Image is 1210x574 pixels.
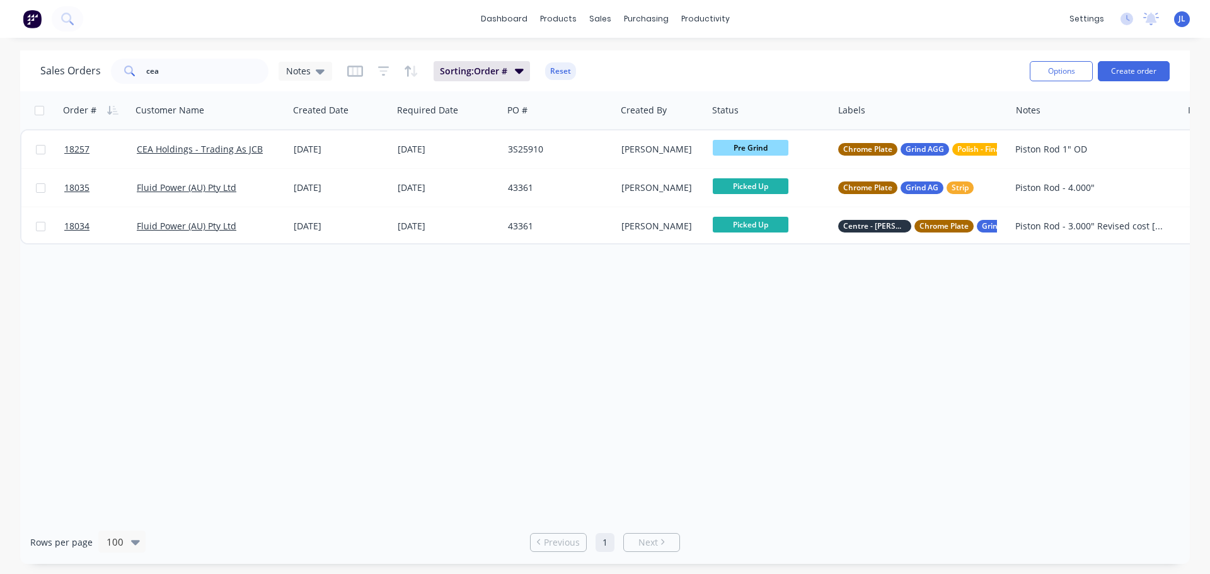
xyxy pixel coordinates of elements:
[507,104,527,117] div: PO #
[675,9,736,28] div: productivity
[621,104,667,117] div: Created By
[1015,143,1168,156] div: Piston Rod 1" OD
[398,143,498,156] div: [DATE]
[713,178,788,194] span: Picked Up
[1098,61,1170,81] button: Create order
[137,181,236,193] a: Fluid Power (AU) Pty Ltd
[621,181,699,194] div: [PERSON_NAME]
[1063,9,1110,28] div: settings
[508,143,606,156] div: 3S25910
[838,181,974,194] button: Chrome PlateGrind AGStrip
[531,536,586,549] a: Previous page
[135,104,204,117] div: Customer Name
[30,536,93,549] span: Rows per page
[63,104,96,117] div: Order #
[434,61,530,81] button: Sorting:Order #
[712,104,739,117] div: Status
[23,9,42,28] img: Factory
[146,59,269,84] input: Search...
[508,181,606,194] div: 43361
[906,143,944,156] span: Grind AGG
[294,181,388,194] div: [DATE]
[294,143,388,156] div: [DATE]
[64,143,89,156] span: 18257
[919,220,969,232] span: Chrome Plate
[137,220,236,232] a: Fluid Power (AU) Pty Ltd
[713,217,788,232] span: Picked Up
[838,143,1007,156] button: Chrome PlateGrind AGGPolish - Final
[475,9,534,28] a: dashboard
[397,104,458,117] div: Required Date
[838,220,1103,232] button: Centre - [PERSON_NAME]Chrome PlateGrind AG
[40,65,101,77] h1: Sales Orders
[398,181,498,194] div: [DATE]
[293,104,349,117] div: Created Date
[64,130,137,168] a: 18257
[64,169,137,207] a: 18035
[583,9,618,28] div: sales
[294,220,388,232] div: [DATE]
[621,220,699,232] div: [PERSON_NAME]
[545,62,576,80] button: Reset
[838,104,865,117] div: Labels
[1030,61,1093,81] button: Options
[398,220,498,232] div: [DATE]
[508,220,606,232] div: 43361
[952,181,969,194] span: Strip
[525,533,685,552] ul: Pagination
[638,536,658,549] span: Next
[843,220,906,232] span: Centre - [PERSON_NAME]
[1016,104,1040,117] div: Notes
[64,220,89,232] span: 18034
[843,143,892,156] span: Chrome Plate
[1015,220,1168,232] div: Piston Rod - 3.000" Revised cost [DATE]
[544,536,580,549] span: Previous
[1015,181,1168,194] div: Piston Rod - 4.000"
[64,181,89,194] span: 18035
[440,65,507,77] span: Sorting: Order #
[713,140,788,156] span: Pre Grind
[618,9,675,28] div: purchasing
[982,220,1015,232] span: Grind AG
[843,181,892,194] span: Chrome Plate
[534,9,583,28] div: products
[957,143,1002,156] span: Polish - Final
[596,533,614,552] a: Page 1 is your current page
[906,181,938,194] span: Grind AG
[624,536,679,549] a: Next page
[286,64,311,77] span: Notes
[137,143,263,155] a: CEA Holdings - Trading As JCB
[621,143,699,156] div: [PERSON_NAME]
[64,207,137,245] a: 18034
[1178,13,1185,25] span: JL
